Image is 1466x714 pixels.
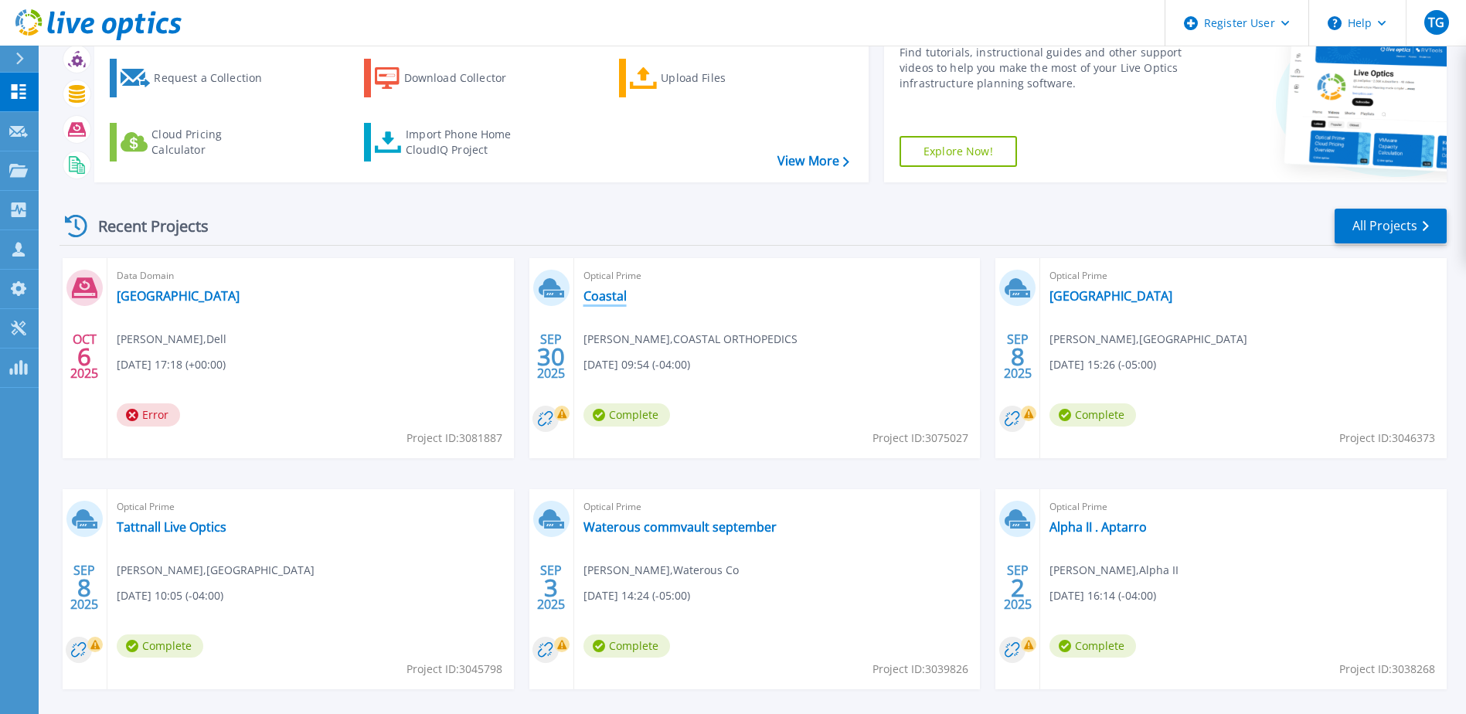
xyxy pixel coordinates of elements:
[117,498,505,515] span: Optical Prime
[900,45,1186,91] div: Find tutorials, instructional guides and other support videos to help you make the most of your L...
[900,136,1017,167] a: Explore Now!
[872,430,968,447] span: Project ID: 3075027
[117,403,180,427] span: Error
[110,59,282,97] a: Request a Collection
[1011,581,1025,594] span: 2
[1049,267,1437,284] span: Optical Prime
[583,498,971,515] span: Optical Prime
[117,356,226,373] span: [DATE] 17:18 (+00:00)
[77,350,91,363] span: 6
[404,63,528,93] div: Download Collector
[117,634,203,658] span: Complete
[1335,209,1447,243] a: All Projects
[117,519,226,535] a: Tattnall Live Optics
[1049,519,1147,535] a: Alpha II . Aptarro
[583,331,798,348] span: [PERSON_NAME] , COASTAL ORTHOPEDICS
[1339,661,1435,678] span: Project ID: 3038268
[1339,430,1435,447] span: Project ID: 3046373
[1011,350,1025,363] span: 8
[583,403,670,427] span: Complete
[154,63,277,93] div: Request a Collection
[1049,562,1179,579] span: [PERSON_NAME] , Alpha II
[117,331,226,348] span: [PERSON_NAME] , Dell
[406,661,502,678] span: Project ID: 3045798
[537,350,565,363] span: 30
[872,661,968,678] span: Project ID: 3039826
[406,430,502,447] span: Project ID: 3081887
[1049,498,1437,515] span: Optical Prime
[1049,288,1172,304] a: [GEOGRAPHIC_DATA]
[151,127,275,158] div: Cloud Pricing Calculator
[364,59,536,97] a: Download Collector
[1049,587,1156,604] span: [DATE] 16:14 (-04:00)
[117,288,240,304] a: [GEOGRAPHIC_DATA]
[70,559,99,616] div: SEP 2025
[117,587,223,604] span: [DATE] 10:05 (-04:00)
[1049,634,1136,658] span: Complete
[406,127,526,158] div: Import Phone Home CloudIQ Project
[77,581,91,594] span: 8
[619,59,791,97] a: Upload Files
[544,581,558,594] span: 3
[117,562,315,579] span: [PERSON_NAME] , [GEOGRAPHIC_DATA]
[110,123,282,161] a: Cloud Pricing Calculator
[1049,356,1156,373] span: [DATE] 15:26 (-05:00)
[583,356,690,373] span: [DATE] 09:54 (-04:00)
[661,63,784,93] div: Upload Files
[536,559,566,616] div: SEP 2025
[1049,403,1136,427] span: Complete
[583,562,739,579] span: [PERSON_NAME] , Waterous Co
[1003,328,1032,385] div: SEP 2025
[583,288,627,304] a: Coastal
[117,267,505,284] span: Data Domain
[536,328,566,385] div: SEP 2025
[70,328,99,385] div: OCT 2025
[583,519,777,535] a: Waterous commvault september
[1049,331,1247,348] span: [PERSON_NAME] , [GEOGRAPHIC_DATA]
[583,634,670,658] span: Complete
[60,207,230,245] div: Recent Projects
[1428,16,1444,29] span: TG
[583,587,690,604] span: [DATE] 14:24 (-05:00)
[1003,559,1032,616] div: SEP 2025
[777,154,849,168] a: View More
[583,267,971,284] span: Optical Prime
